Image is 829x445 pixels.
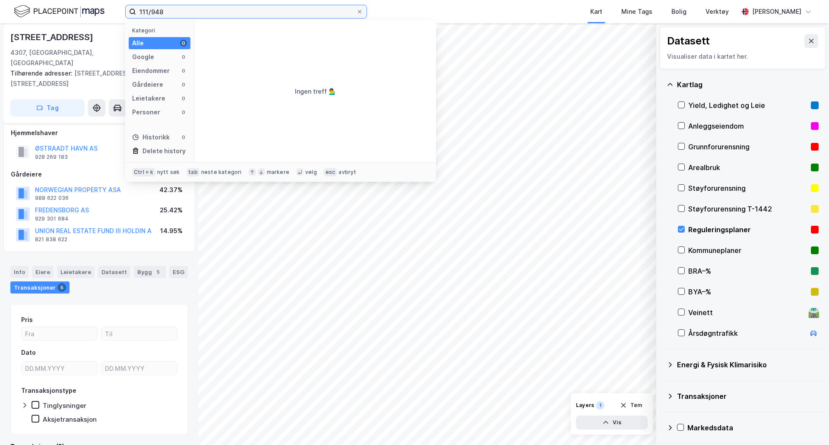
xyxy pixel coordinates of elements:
div: BYA–% [688,287,807,297]
div: Reguleringsplaner [688,224,807,235]
div: Personer [132,107,160,117]
div: Kategori [132,27,190,34]
button: Tag [10,99,85,117]
div: 0 [180,134,187,141]
div: Årsdøgntrafikk [688,328,805,338]
div: Kommuneplaner [688,245,807,256]
button: Vis [576,416,648,429]
div: Kart [590,6,602,17]
div: Visualiser data i kartet her. [667,51,818,62]
div: Bygg [134,266,166,278]
div: Verktøy [706,6,729,17]
div: Yield, Ledighet og Leie [688,100,807,110]
div: [PERSON_NAME] [752,6,801,17]
div: Gårdeiere [132,79,163,90]
div: nytt søk [157,169,180,176]
div: 42.37% [159,185,183,195]
div: Gårdeiere [11,169,188,180]
button: Tøm [614,398,648,412]
div: 928 269 183 [35,154,68,161]
div: Tinglysninger [43,401,86,410]
div: Leietakere [132,93,165,104]
div: Alle [132,38,144,48]
div: 25.42% [160,205,183,215]
div: Arealbruk [688,162,807,173]
div: Historikk [132,132,170,142]
div: Delete history [142,146,186,156]
div: Pris [21,315,33,325]
div: 4307, [GEOGRAPHIC_DATA], [GEOGRAPHIC_DATA] [10,47,139,68]
div: Veinett [688,307,805,318]
div: Transaksjoner [677,391,819,401]
div: Dato [21,347,36,358]
div: Transaksjoner [10,281,70,294]
div: markere [267,169,289,176]
div: 0 [180,95,187,102]
input: Til [101,327,177,340]
div: ESG [169,266,188,278]
input: Fra [22,327,97,340]
div: 🛣️ [808,307,820,318]
div: velg [305,169,317,176]
div: Transaksjonstype [21,385,76,396]
div: Datasett [667,34,710,48]
div: Google [132,52,154,62]
div: Layers [576,402,594,409]
div: 5 [154,268,162,276]
div: Støyforurensning T-1442 [688,204,807,214]
div: 1 [596,401,604,410]
div: Info [10,266,28,278]
div: Hjemmelshaver [11,128,188,138]
div: 5 [57,283,66,292]
div: 14.95% [160,226,183,236]
div: 0 [180,40,187,47]
div: esc [324,168,337,177]
div: BRA–% [688,266,807,276]
div: Energi & Fysisk Klimarisiko [677,360,819,370]
input: DD.MM.YYYY [101,362,177,375]
div: neste kategori [201,169,242,176]
div: [STREET_ADDRESS] [10,30,95,44]
div: Anleggseiendom [688,121,807,131]
div: Eiere [32,266,54,278]
div: 929 301 684 [35,215,69,222]
div: Markedsdata [687,423,819,433]
div: tab [187,168,199,177]
iframe: Chat Widget [786,404,829,445]
div: 821 838 622 [35,236,67,243]
div: Ingen treff 💁‍♂️ [295,86,336,97]
div: 988 622 036 [35,195,69,202]
img: logo.f888ab2527a4732fd821a326f86c7f29.svg [14,4,104,19]
div: avbryt [339,169,356,176]
div: Aksjetransaksjon [43,415,97,423]
div: 0 [180,109,187,116]
input: DD.MM.YYYY [22,362,97,375]
div: 0 [180,54,187,60]
div: 0 [180,81,187,88]
div: Bolig [671,6,687,17]
div: Ctrl + k [132,168,155,177]
div: Eiendommer [132,66,170,76]
div: Kontrollprogram for chat [786,404,829,445]
div: Leietakere [57,266,95,278]
div: Kartlag [677,79,819,90]
div: Grunnforurensning [688,142,807,152]
span: Tilhørende adresser: [10,69,74,77]
div: [STREET_ADDRESS], [STREET_ADDRESS] [10,68,181,89]
div: 0 [180,67,187,74]
div: Datasett [98,266,130,278]
div: Støyforurensning [688,183,807,193]
input: Søk på adresse, matrikkel, gårdeiere, leietakere eller personer [136,5,356,18]
div: Mine Tags [621,6,652,17]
